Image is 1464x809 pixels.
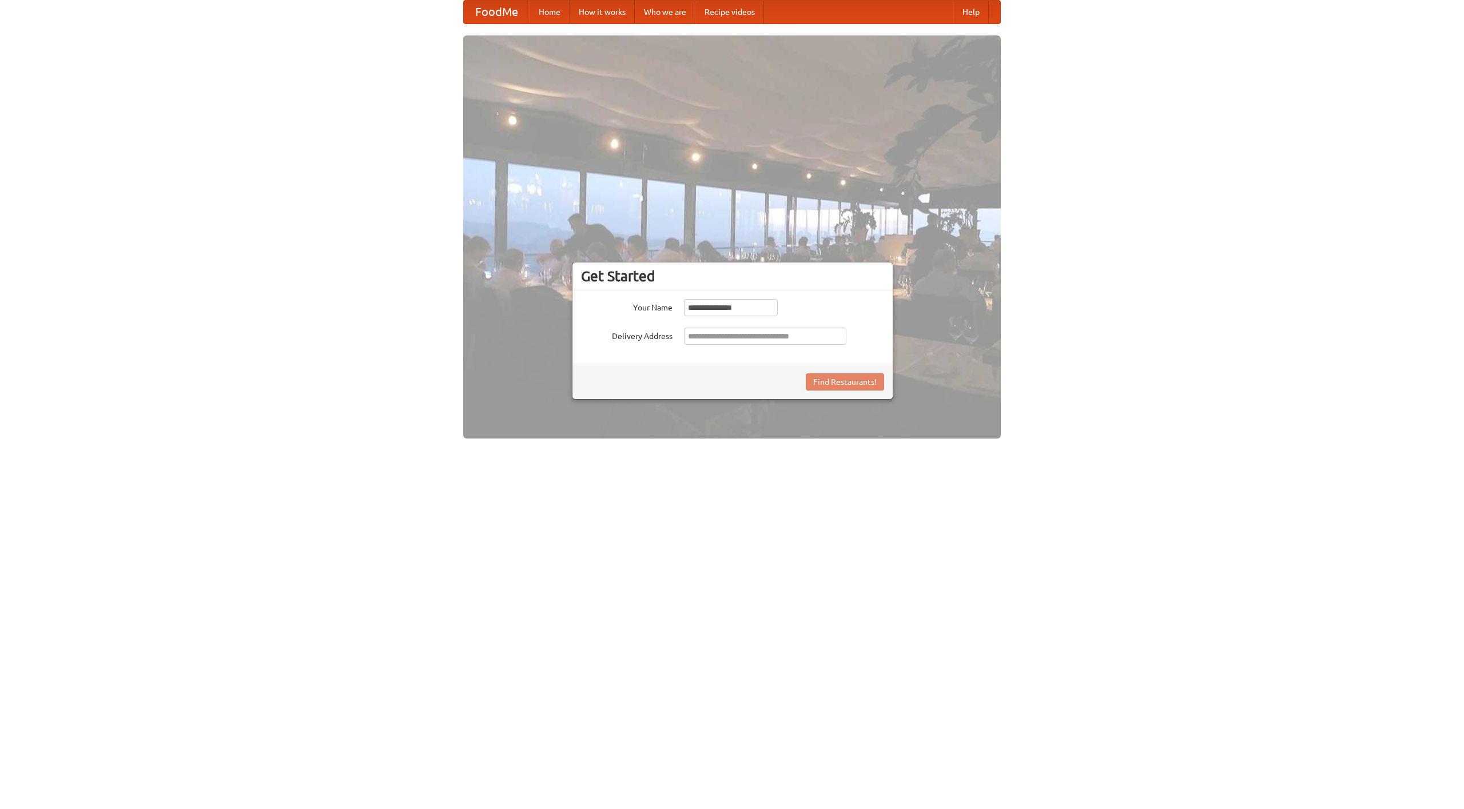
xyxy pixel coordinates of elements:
a: Recipe videos [695,1,764,23]
a: FoodMe [464,1,530,23]
a: How it works [570,1,635,23]
button: Find Restaurants! [806,373,884,390]
a: Who we are [635,1,695,23]
label: Delivery Address [581,328,673,342]
h3: Get Started [581,268,884,285]
a: Home [530,1,570,23]
label: Your Name [581,299,673,313]
a: Help [953,1,989,23]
